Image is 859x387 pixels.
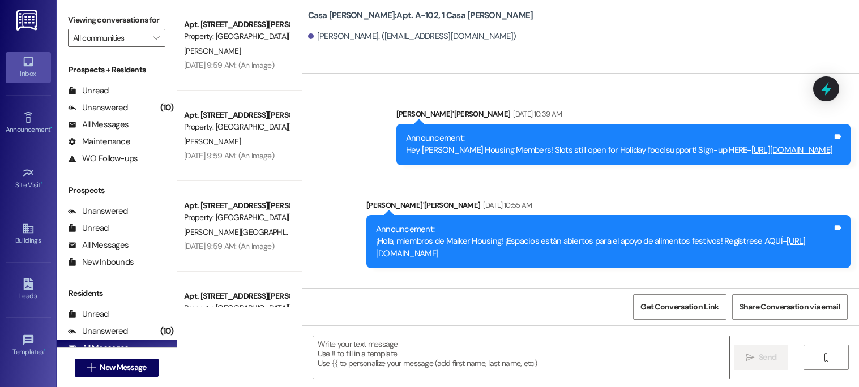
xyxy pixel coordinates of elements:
[184,241,274,251] div: [DATE] 9:59 AM: (An Image)
[184,109,289,121] div: Apt. [STREET_ADDRESS][PERSON_NAME]
[153,33,159,42] i: 
[184,121,289,133] div: Property: [GEOGRAPHIC_DATA][PERSON_NAME]
[50,124,52,132] span: •
[406,132,832,157] div: Announcement: Hey [PERSON_NAME] Housing Members! Slots still open for Holiday food support! Sign-...
[746,353,754,362] i: 
[184,227,313,237] span: [PERSON_NAME][GEOGRAPHIC_DATA]
[184,150,274,161] div: [DATE] 9:59 AM: (An Image)
[157,99,177,117] div: (10)
[732,294,848,320] button: Share Conversation via email
[6,164,51,194] a: Site Visit •
[184,46,241,56] span: [PERSON_NAME]
[6,52,51,83] a: Inbox
[68,205,128,217] div: Unanswered
[480,199,532,211] div: [DATE] 10:55 AM
[68,102,128,114] div: Unanswered
[308,10,533,21] b: Casa [PERSON_NAME]: Apt. A-102, 1 Casa [PERSON_NAME]
[87,363,95,372] i: 
[366,199,851,215] div: [PERSON_NAME]'[PERSON_NAME]
[68,256,134,268] div: New Inbounds
[68,325,128,337] div: Unanswered
[740,301,840,313] span: Share Conversation via email
[100,362,146,373] span: New Message
[6,330,51,361] a: Templates •
[184,302,289,314] div: Property: [GEOGRAPHIC_DATA][PERSON_NAME]
[184,19,289,31] div: Apt. [STREET_ADDRESS][PERSON_NAME]
[184,31,289,42] div: Property: [GEOGRAPHIC_DATA][PERSON_NAME]
[308,31,516,42] div: [PERSON_NAME]. ([EMAIL_ADDRESS][DOMAIN_NAME])
[68,119,129,131] div: All Messages
[633,294,726,320] button: Get Conversation Link
[6,274,51,305] a: Leads
[184,212,289,223] div: Property: [GEOGRAPHIC_DATA][PERSON_NAME]
[759,351,776,363] span: Send
[68,239,129,251] div: All Messages
[376,235,806,259] a: [URL][DOMAIN_NAME]
[16,10,40,31] img: ResiDesk Logo
[734,345,789,370] button: Send
[57,287,177,299] div: Residents
[68,85,109,97] div: Unread
[751,144,833,156] a: [URL][DOMAIN_NAME]
[68,11,165,29] label: Viewing conversations for
[68,153,138,165] div: WO Follow-ups
[41,179,42,187] span: •
[68,308,109,320] div: Unread
[396,108,851,124] div: [PERSON_NAME]'[PERSON_NAME]
[44,346,45,354] span: •
[157,322,177,340] div: (10)
[73,29,147,47] input: All communities
[68,136,130,148] div: Maintenance
[68,342,129,354] div: All Messages
[75,359,159,377] button: New Message
[57,64,177,76] div: Prospects + Residents
[68,222,109,234] div: Unread
[640,301,719,313] span: Get Conversation Link
[6,219,51,250] a: Buildings
[184,60,274,70] div: [DATE] 9:59 AM: (An Image)
[184,200,289,212] div: Apt. [STREET_ADDRESS][PERSON_NAME]
[184,290,289,302] div: Apt. [STREET_ADDRESS][PERSON_NAME]
[184,136,241,147] span: [PERSON_NAME]
[376,223,832,260] div: Announcement: ¡Hola, miembros de Maiker Housing! ¡Espacios están abiertos para el apoyo de alimen...
[822,353,830,362] i: 
[57,184,177,196] div: Prospects
[510,108,562,120] div: [DATE] 10:39 AM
